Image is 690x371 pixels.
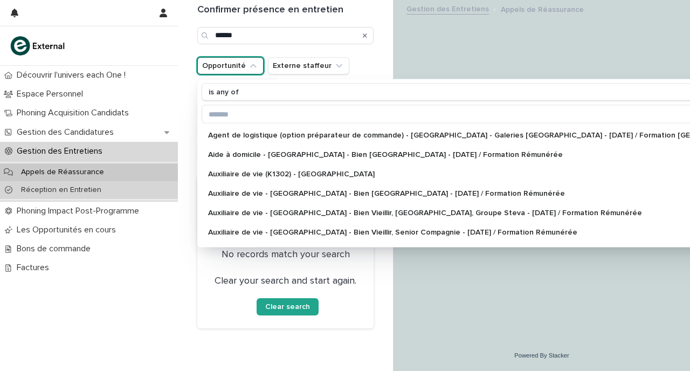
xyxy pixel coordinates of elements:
p: Gestion des Entretiens [12,146,111,156]
a: Gestion des Entretiens [406,2,489,15]
input: Search [197,27,374,44]
p: Phoning Impact Post-Programme [12,206,148,216]
button: Clear search [257,298,319,315]
p: Bons de commande [12,244,99,254]
p: Les Opportunités en cours [12,225,125,235]
p: No records match your search [210,249,361,261]
span: Clear search [265,303,310,311]
p: Découvrir l'univers each One ! [12,70,134,80]
img: bc51vvfgR2QLHU84CWIQ [9,35,68,57]
p: Phoning Acquisition Candidats [12,108,137,118]
p: Appels de Réassurance [12,168,113,177]
p: Clear your search and start again. [215,276,356,287]
h1: Confirmer présence en entretien [197,4,374,16]
p: Appels de Réassurance [501,3,584,15]
a: Powered By Stacker [514,352,569,359]
p: Gestion des Candidatures [12,127,122,138]
p: Espace Personnel [12,89,92,99]
button: Externe staffeur [268,57,349,74]
p: Réception en Entretien [12,185,110,195]
p: Factures [12,263,58,273]
p: is any of [209,87,239,97]
button: Opportunité [197,57,264,74]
